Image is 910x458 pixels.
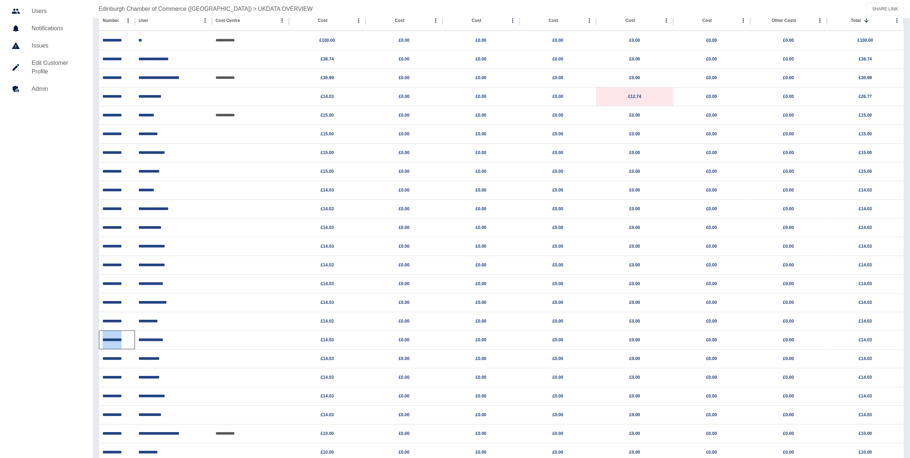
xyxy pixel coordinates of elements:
[123,15,133,26] button: Number column menu
[399,450,409,455] a: £0.00
[139,18,148,23] div: User
[706,319,717,324] a: £0.00
[783,206,794,211] a: £0.00
[321,206,334,211] a: £14.03
[103,18,119,23] div: Number
[783,300,794,305] a: £0.00
[706,94,717,99] a: £0.00
[706,244,717,249] a: £0.00
[859,75,872,80] a: £30.99
[738,15,748,26] button: Cost column menu
[476,412,486,417] a: £0.00
[629,450,640,455] a: £0.00
[321,281,334,286] a: £14.03
[783,94,794,99] a: £0.00
[552,206,563,211] a: £0.00
[629,38,640,43] a: £0.00
[399,319,409,324] a: £0.00
[321,394,334,399] a: £14.03
[476,225,486,230] a: £0.00
[476,450,486,455] a: £0.00
[552,412,563,417] a: £0.00
[216,18,240,23] div: Cost Centre
[552,262,563,268] a: £0.00
[629,75,640,80] a: £0.00
[859,94,872,99] a: £26.77
[508,15,518,26] button: Cost column menu
[476,75,486,80] a: £0.00
[354,15,364,26] button: Cost column menu
[399,356,409,361] a: £0.00
[859,356,872,361] a: £14.03
[859,319,872,324] a: £14.03
[321,75,334,80] a: £30.99
[706,169,717,174] a: £0.00
[476,188,486,193] a: £0.00
[32,41,81,50] h5: Issues
[321,150,334,155] a: £15.00
[552,244,563,249] a: £0.00
[399,206,409,211] a: £0.00
[783,131,794,136] a: £0.00
[321,188,334,193] a: £14.03
[476,57,486,62] a: £0.00
[476,319,486,324] a: £0.00
[476,169,486,174] a: £0.00
[99,5,252,13] a: Edinburgh Chamber of Commerce ([GEOGRAPHIC_DATA])
[783,431,794,436] a: £0.00
[706,281,717,286] a: £0.00
[399,244,409,249] a: £0.00
[321,244,334,249] a: £14.03
[6,54,87,80] a: Edit Customer Profile
[399,337,409,342] a: £0.00
[783,244,794,249] a: £0.00
[706,356,717,361] a: £0.00
[859,375,872,380] a: £14.03
[706,38,717,43] a: £0.00
[476,356,486,361] a: £0.00
[552,57,563,62] a: £0.00
[859,206,872,211] a: £14.03
[783,394,794,399] a: £0.00
[552,169,563,174] a: £0.00
[476,281,486,286] a: £0.00
[629,319,640,324] a: £0.00
[476,262,486,268] a: £0.00
[321,375,334,380] a: £14.03
[859,300,872,305] a: £14.03
[321,300,334,305] a: £14.03
[859,150,872,155] a: £15.00
[552,319,563,324] a: £0.00
[277,15,287,26] button: Cost Centre column menu
[859,131,872,136] a: £15.00
[783,281,794,286] a: £0.00
[783,75,794,80] a: £0.00
[629,356,640,361] a: £0.00
[399,300,409,305] a: £0.00
[476,206,486,211] a: £0.00
[552,281,563,286] a: £0.00
[783,113,794,118] a: £0.00
[552,394,563,399] a: £0.00
[321,431,334,436] a: £10.00
[476,113,486,118] a: £0.00
[629,225,640,230] a: £0.00
[861,15,871,26] button: Sort
[859,169,872,174] a: £15.00
[552,356,563,361] a: £0.00
[399,169,409,174] a: £0.00
[772,18,797,23] div: Other Costs
[859,450,872,455] a: £10.00
[706,375,717,380] a: £0.00
[629,131,640,136] a: £0.00
[476,38,486,43] a: £0.00
[783,262,794,268] a: £0.00
[321,131,334,136] a: £15.00
[629,188,640,193] a: £0.00
[629,337,640,342] a: £0.00
[706,450,717,455] a: £0.00
[552,94,563,99] a: £0.00
[552,75,563,80] a: £0.00
[783,38,794,43] a: £0.00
